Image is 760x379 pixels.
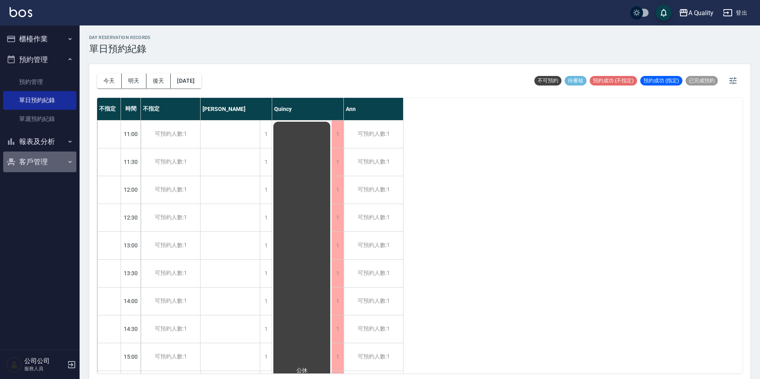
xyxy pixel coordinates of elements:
[260,315,272,343] div: 1
[201,98,272,120] div: [PERSON_NAME]
[344,260,403,287] div: 可預約人數:1
[141,98,201,120] div: 不指定
[141,232,200,259] div: 可預約人數:1
[97,98,121,120] div: 不指定
[331,232,343,259] div: 1
[3,73,76,91] a: 預約管理
[590,77,637,84] span: 預約成功 (不指定)
[331,121,343,148] div: 1
[171,74,201,88] button: [DATE]
[331,343,343,371] div: 1
[3,110,76,128] a: 單週預約紀錄
[260,288,272,315] div: 1
[141,148,200,176] div: 可預約人數:1
[89,43,151,54] h3: 單日預約紀錄
[121,204,141,231] div: 12:30
[344,232,403,259] div: 可預約人數:1
[141,260,200,287] div: 可預約人數:1
[260,121,272,148] div: 1
[3,29,76,49] button: 櫃檯作業
[121,287,141,315] div: 14:00
[121,259,141,287] div: 13:30
[141,288,200,315] div: 可預約人數:1
[260,204,272,231] div: 1
[344,148,403,176] div: 可預約人數:1
[3,152,76,172] button: 客戶管理
[344,121,403,148] div: 可預約人數:1
[260,260,272,287] div: 1
[295,367,309,374] span: 公休
[260,176,272,204] div: 1
[122,74,146,88] button: 明天
[3,131,76,152] button: 報表及分析
[24,365,65,372] p: 服務人員
[121,231,141,259] div: 13:00
[331,148,343,176] div: 1
[89,35,151,40] h2: day Reservation records
[141,176,200,204] div: 可預約人數:1
[6,357,22,373] img: Person
[272,98,344,120] div: Quincy
[534,77,561,84] span: 不可預約
[141,204,200,231] div: 可預約人數:1
[331,315,343,343] div: 1
[141,343,200,371] div: 可預約人數:1
[344,204,403,231] div: 可預約人數:1
[97,74,122,88] button: 今天
[121,343,141,371] div: 15:00
[331,204,343,231] div: 1
[24,357,65,365] h5: 公司公司
[121,148,141,176] div: 11:30
[344,176,403,204] div: 可預約人數:1
[676,5,717,21] button: A Quality
[141,121,200,148] div: 可預約人數:1
[10,7,32,17] img: Logo
[720,6,750,20] button: 登出
[344,343,403,371] div: 可預約人數:1
[121,120,141,148] div: 11:00
[565,77,587,84] span: 待審核
[344,288,403,315] div: 可預約人數:1
[331,260,343,287] div: 1
[331,176,343,204] div: 1
[121,315,141,343] div: 14:30
[121,98,141,120] div: 時間
[344,98,403,120] div: Ann
[656,5,672,21] button: save
[146,74,171,88] button: 後天
[640,77,682,84] span: 預約成功 (指定)
[121,176,141,204] div: 12:00
[141,315,200,343] div: 可預約人數:1
[344,315,403,343] div: 可預約人數:1
[260,148,272,176] div: 1
[686,77,718,84] span: 已完成預約
[688,8,714,18] div: A Quality
[3,91,76,109] a: 單日預約紀錄
[260,232,272,259] div: 1
[260,343,272,371] div: 1
[331,288,343,315] div: 1
[3,49,76,70] button: 預約管理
